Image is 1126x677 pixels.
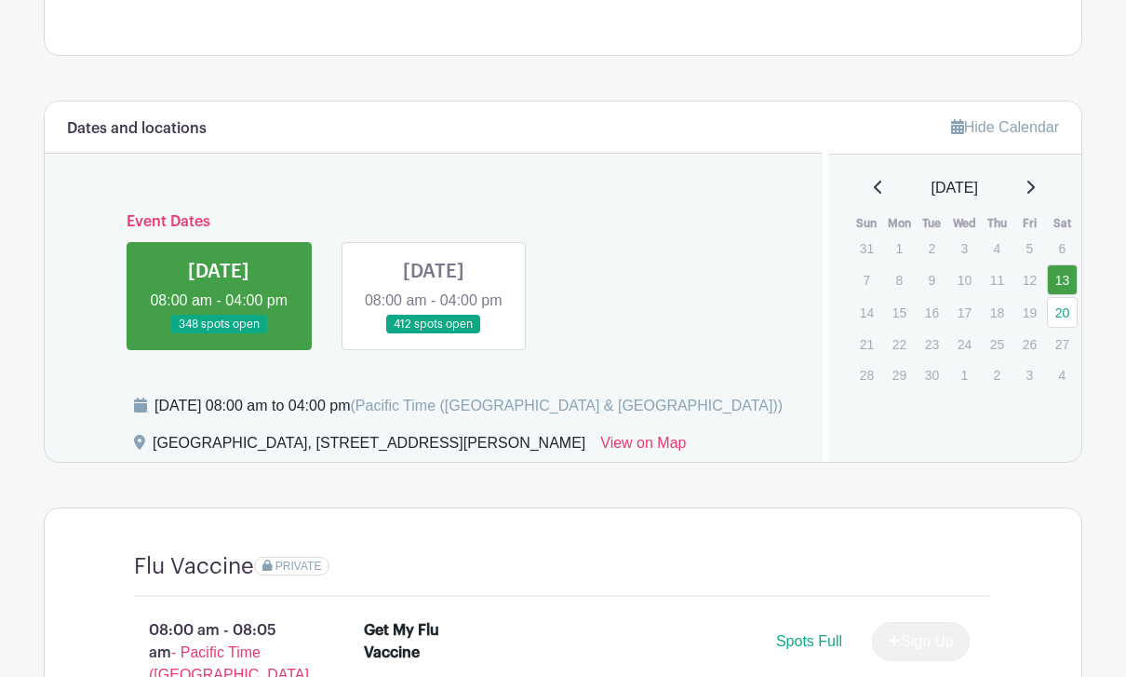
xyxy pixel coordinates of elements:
[67,120,207,138] h6: Dates and locations
[1013,214,1046,233] th: Fri
[350,398,783,413] span: (Pacific Time ([GEOGRAPHIC_DATA] & [GEOGRAPHIC_DATA]))
[949,265,980,294] p: 10
[1014,298,1045,327] p: 19
[951,119,1059,135] a: Hide Calendar
[883,214,916,233] th: Mon
[1014,330,1045,359] p: 26
[1047,297,1078,328] a: 20
[949,360,980,389] p: 1
[948,214,981,233] th: Wed
[1014,234,1045,263] p: 5
[949,234,980,263] p: 3
[917,298,947,327] p: 16
[1047,264,1078,295] a: 13
[364,619,493,664] div: Get My Flu Vaccine
[884,265,915,294] p: 8
[112,213,756,231] h6: Event Dates
[981,214,1013,233] th: Thu
[982,360,1012,389] p: 2
[884,360,915,389] p: 29
[884,330,915,359] p: 22
[916,214,948,233] th: Tue
[851,298,882,327] p: 14
[851,214,883,233] th: Sun
[851,234,882,263] p: 31
[982,234,1012,263] p: 4
[154,395,783,417] div: [DATE] 08:00 am to 04:00 pm
[949,330,980,359] p: 24
[982,298,1012,327] p: 18
[917,330,947,359] p: 23
[600,432,686,462] a: View on Map
[1014,360,1045,389] p: 3
[884,298,915,327] p: 15
[917,265,947,294] p: 9
[1047,234,1078,263] p: 6
[776,633,842,649] span: Spots Full
[932,177,978,199] span: [DATE]
[134,553,254,580] h4: Flu Vaccine
[884,234,915,263] p: 1
[917,234,947,263] p: 2
[851,360,882,389] p: 28
[1047,330,1078,359] p: 27
[153,432,585,462] div: [GEOGRAPHIC_DATA], [STREET_ADDRESS][PERSON_NAME]
[851,330,882,359] p: 21
[949,298,980,327] p: 17
[1047,360,1078,389] p: 4
[917,360,947,389] p: 30
[1014,265,1045,294] p: 12
[851,265,882,294] p: 7
[982,265,1012,294] p: 11
[1046,214,1079,233] th: Sat
[982,330,1012,359] p: 25
[275,560,322,573] span: PRIVATE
